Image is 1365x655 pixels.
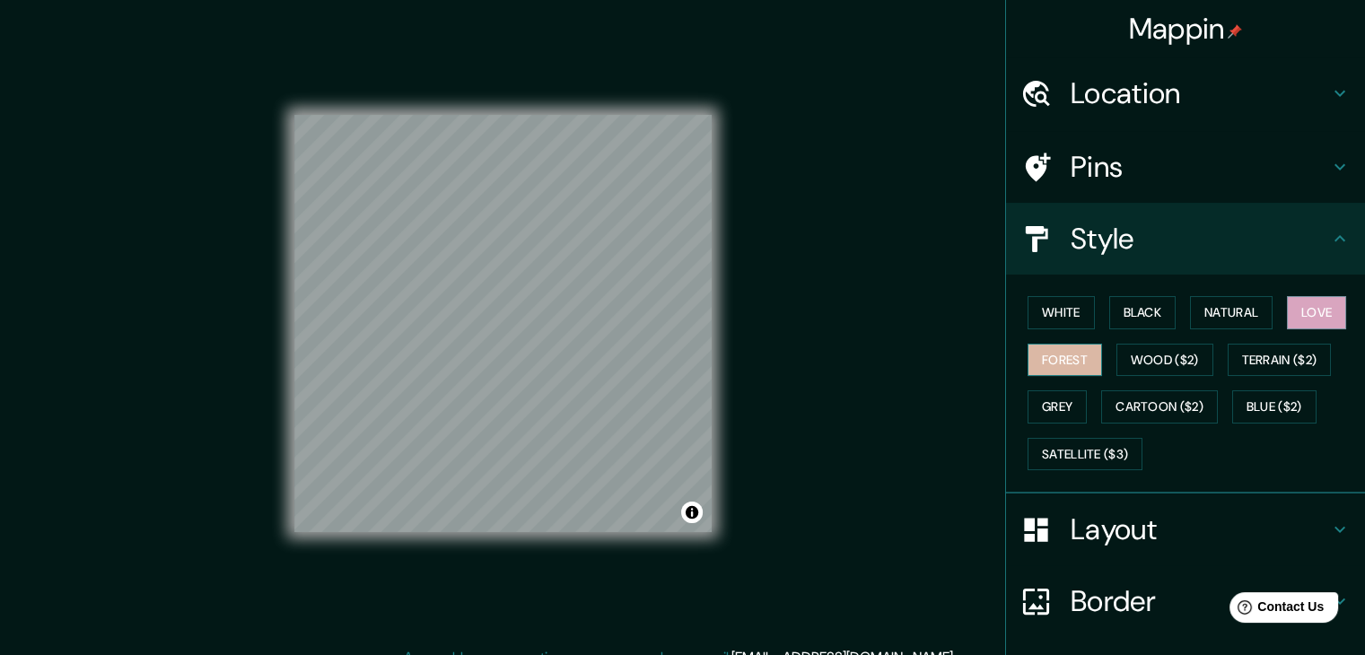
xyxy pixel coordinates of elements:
[1071,75,1329,111] h4: Location
[1028,390,1087,424] button: Grey
[1006,57,1365,129] div: Location
[1028,344,1102,377] button: Forest
[1109,296,1177,329] button: Black
[681,502,703,523] button: Toggle attribution
[1232,390,1317,424] button: Blue ($2)
[1190,296,1273,329] button: Natural
[1071,221,1329,257] h4: Style
[1006,565,1365,637] div: Border
[1071,511,1329,547] h4: Layout
[1116,344,1213,377] button: Wood ($2)
[1071,149,1329,185] h4: Pins
[1101,390,1218,424] button: Cartoon ($2)
[1028,296,1095,329] button: White
[1228,344,1332,377] button: Terrain ($2)
[1205,585,1345,635] iframe: Help widget launcher
[294,115,712,532] canvas: Map
[1228,24,1242,39] img: pin-icon.png
[1006,131,1365,203] div: Pins
[1071,583,1329,619] h4: Border
[1006,493,1365,565] div: Layout
[1028,438,1142,471] button: Satellite ($3)
[1129,11,1243,47] h4: Mappin
[1287,296,1346,329] button: Love
[1006,203,1365,275] div: Style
